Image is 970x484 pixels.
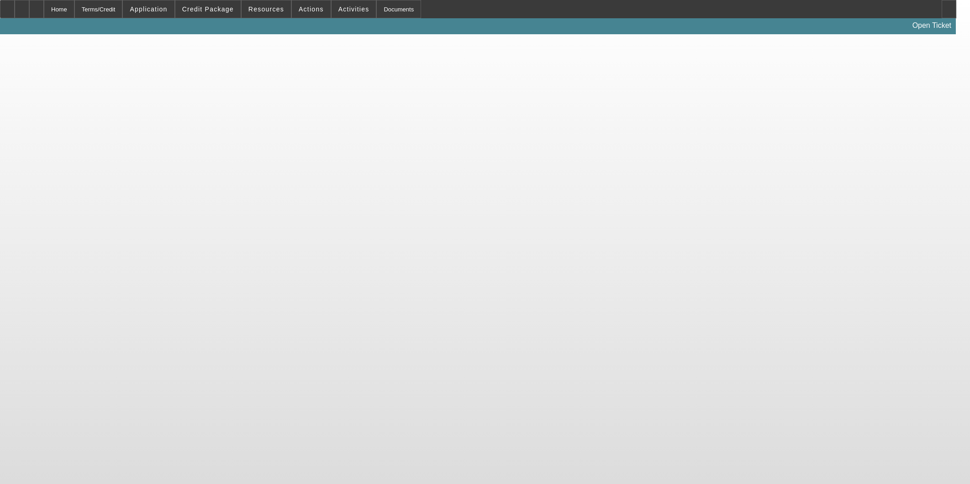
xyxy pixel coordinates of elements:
button: Actions [292,0,331,18]
button: Resources [242,0,291,18]
span: Application [130,5,167,13]
span: Credit Package [182,5,234,13]
span: Resources [248,5,284,13]
button: Application [123,0,174,18]
span: Activities [338,5,369,13]
span: Actions [299,5,324,13]
button: Credit Package [175,0,241,18]
button: Activities [332,0,376,18]
a: Open Ticket [909,18,955,33]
